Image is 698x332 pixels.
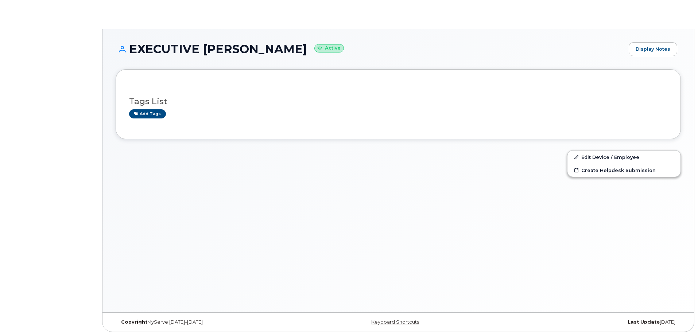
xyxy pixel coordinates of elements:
a: Add tags [129,109,166,118]
h3: Tags List [129,97,667,106]
a: Create Helpdesk Submission [567,164,680,177]
div: [DATE] [492,319,681,325]
h1: EXECUTIVE [PERSON_NAME] [116,43,625,55]
small: Active [314,44,344,52]
a: Keyboard Shortcuts [371,319,419,325]
a: Display Notes [629,42,677,56]
strong: Copyright [121,319,147,325]
div: MyServe [DATE]–[DATE] [116,319,304,325]
a: Edit Device / Employee [567,151,680,164]
strong: Last Update [628,319,660,325]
